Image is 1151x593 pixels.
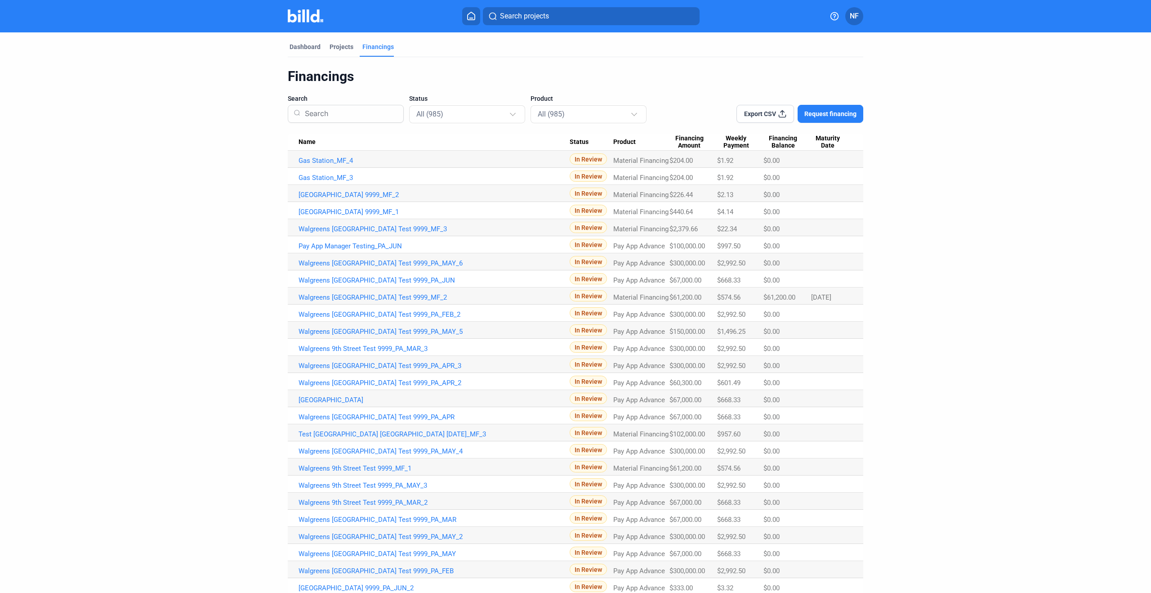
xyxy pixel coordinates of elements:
[763,208,780,216] span: $0.00
[299,310,570,319] a: Walgreens [GEOGRAPHIC_DATA] Test 9999_PA_FEB_2
[744,109,776,118] span: Export CSV
[416,110,443,118] mat-select-trigger: All (985)
[669,345,705,353] span: $300,000.00
[299,516,570,524] a: Walgreens [GEOGRAPHIC_DATA] Test 9999_PA_MAR
[717,362,745,370] span: $2,992.50
[763,464,780,472] span: $0.00
[717,225,737,233] span: $22.34
[717,379,741,387] span: $601.49
[763,259,780,267] span: $0.00
[717,481,745,490] span: $2,992.50
[570,171,607,182] span: In Review
[669,293,701,301] span: $61,200.00
[570,581,607,592] span: In Review
[763,516,780,524] span: $0.00
[845,7,863,25] button: NF
[570,376,607,387] span: In Review
[613,276,665,284] span: Pay App Advance
[538,110,565,118] mat-select-trigger: All (985)
[717,447,745,455] span: $2,992.50
[804,109,857,118] span: Request financing
[717,191,733,199] span: $2.13
[299,379,570,387] a: Walgreens [GEOGRAPHIC_DATA] Test 9999_PA_APR_2
[570,444,607,455] span: In Review
[763,174,780,182] span: $0.00
[669,379,701,387] span: $60,300.00
[330,42,353,51] div: Projects
[613,464,669,472] span: Material Financing
[669,396,701,404] span: $67,000.00
[613,413,665,421] span: Pay App Advance
[613,259,665,267] span: Pay App Advance
[299,413,570,421] a: Walgreens [GEOGRAPHIC_DATA] Test 9999_PA_APR
[717,499,741,507] span: $668.33
[570,341,607,353] span: In Review
[669,516,701,524] span: $67,000.00
[717,208,733,216] span: $4.14
[717,259,745,267] span: $2,992.50
[669,533,705,541] span: $300,000.00
[299,430,570,438] a: Test [GEOGRAPHIC_DATA] [GEOGRAPHIC_DATA] [DATE]_MF_3
[288,68,863,85] div: Financings
[570,256,607,267] span: In Review
[763,276,780,284] span: $0.00
[717,567,745,575] span: $2,992.50
[717,276,741,284] span: $668.33
[811,135,852,150] div: Maturity Date
[811,135,844,150] span: Maturity Date
[613,550,665,558] span: Pay App Advance
[763,379,780,387] span: $0.00
[570,205,607,216] span: In Review
[613,362,665,370] span: Pay App Advance
[669,259,705,267] span: $300,000.00
[613,533,665,541] span: Pay App Advance
[299,138,316,146] span: Name
[669,584,693,592] span: $333.00
[763,481,780,490] span: $0.00
[299,464,570,472] a: Walgreens 9th Street Test 9999_MF_1
[613,345,665,353] span: Pay App Advance
[763,345,780,353] span: $0.00
[299,208,570,216] a: [GEOGRAPHIC_DATA] 9999_MF_1
[669,464,701,472] span: $61,200.00
[763,157,780,165] span: $0.00
[299,242,570,250] a: Pay App Manager Testing_PA_JUN
[763,310,780,319] span: $0.00
[362,42,394,51] div: Financings
[763,362,780,370] span: $0.00
[717,328,745,336] span: $1,496.25
[570,239,607,250] span: In Review
[299,567,570,575] a: Walgreens [GEOGRAPHIC_DATA] Test 9999_PA_FEB
[669,157,693,165] span: $204.00
[669,567,705,575] span: $300,000.00
[613,584,665,592] span: Pay App Advance
[763,135,811,150] div: Financing Balance
[570,188,607,199] span: In Review
[570,273,607,284] span: In Review
[299,293,570,301] a: Walgreens [GEOGRAPHIC_DATA] Test 9999_MF_2
[288,94,308,103] span: Search
[798,105,863,123] button: Request financing
[570,427,607,438] span: In Review
[301,102,398,126] input: Search
[717,584,733,592] span: $3.32
[299,533,570,541] a: Walgreens [GEOGRAPHIC_DATA] Test 9999_PA_MAY_2
[669,430,705,438] span: $102,000.00
[570,530,607,541] span: In Review
[570,393,607,404] span: In Review
[717,242,741,250] span: $997.50
[409,94,428,103] span: Status
[717,430,741,438] span: $957.60
[299,328,570,336] a: Walgreens [GEOGRAPHIC_DATA] Test 9999_PA_MAY_5
[763,533,780,541] span: $0.00
[669,328,705,336] span: $150,000.00
[299,499,570,507] a: Walgreens 9th Street Test 9999_PA_MAR_2
[299,345,570,353] a: Walgreens 9th Street Test 9999_PA_MAR_3
[717,464,741,472] span: $574.56
[570,512,607,524] span: In Review
[613,567,665,575] span: Pay App Advance
[570,138,614,146] div: Status
[717,293,741,301] span: $574.56
[763,191,780,199] span: $0.00
[669,135,709,150] span: Financing Amount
